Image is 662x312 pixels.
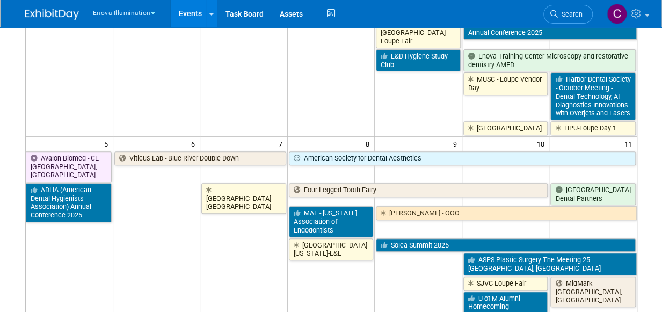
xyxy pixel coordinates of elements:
span: 10 [535,137,549,150]
span: 6 [190,137,200,150]
a: ADHA (American Dental Hygienists Association) Annual Conference 2025 [26,183,112,222]
a: Solea Summit 2025 [376,238,635,252]
span: 8 [365,137,374,150]
span: Search [558,10,583,18]
a: MidMark - [GEOGRAPHIC_DATA], [GEOGRAPHIC_DATA] [550,277,635,307]
img: ExhibitDay [25,9,79,20]
a: [GEOGRAPHIC_DATA]-[GEOGRAPHIC_DATA] [201,183,286,214]
a: MUSC - Loupe Vendor Day [463,72,548,95]
a: ADHA (American Dental Hygienists Association) Annual Conference 2025 [463,18,637,40]
a: American Society for Dental Aesthetics [289,151,636,165]
a: [GEOGRAPHIC_DATA]-Loupe Fair [376,18,461,48]
a: Search [543,5,593,24]
a: Enova Training Center Microscopy and restorative dentistry AMED [463,49,636,71]
a: Viticus Lab - Blue River Double Down [114,151,286,165]
img: Coley McClendon [607,4,627,24]
a: SJVC-Loupe Fair [463,277,548,291]
a: HPU-Loupe Day 1 [550,121,635,135]
a: L&D Hygiene Study Club [376,49,461,71]
span: 9 [452,137,462,150]
a: Harbor Dental Society - October Meeting - Dental Technology, AI Diagnostics Innovations with Over... [550,72,635,120]
a: Four Legged Tooth Fairy [289,183,548,197]
a: MAE - [US_STATE] Association of Endodontists [289,206,374,237]
a: ASPS Plastic Surgery The Meeting 25 [GEOGRAPHIC_DATA], [GEOGRAPHIC_DATA] [463,253,637,275]
a: [GEOGRAPHIC_DATA] Dental Partners [550,183,635,205]
a: Avalon Biomed - CE [GEOGRAPHIC_DATA], [GEOGRAPHIC_DATA] [26,151,112,182]
span: 11 [623,137,637,150]
a: [GEOGRAPHIC_DATA] [463,121,548,135]
span: 5 [103,137,113,150]
a: [GEOGRAPHIC_DATA][US_STATE]-L&L [289,238,374,260]
a: [PERSON_NAME] - OOO [376,206,636,220]
span: 7 [278,137,287,150]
